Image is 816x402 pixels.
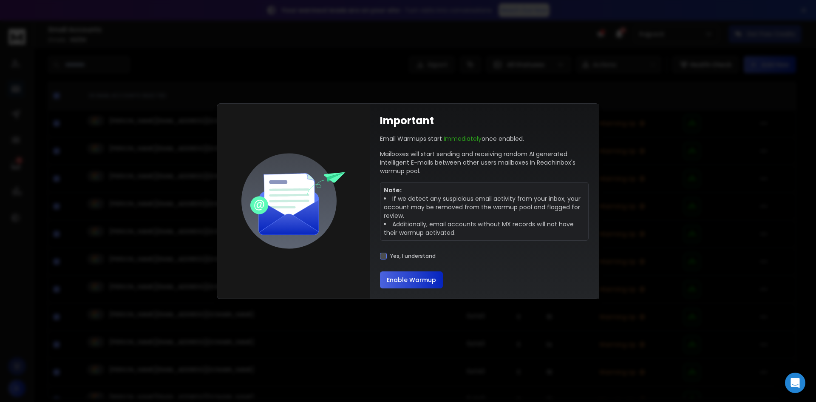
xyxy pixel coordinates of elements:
h1: Important [380,114,434,128]
label: Yes, I understand [390,253,436,259]
span: Immediately [444,134,482,143]
p: Mailboxes will start sending and receiving random AI generated intelligent E-mails between other ... [380,150,589,175]
p: Note: [384,186,585,194]
p: Email Warmups start once enabled. [380,134,524,143]
button: Enable Warmup [380,271,443,288]
li: Additionally, email accounts without MX records will not have their warmup activated. [384,220,585,237]
li: If we detect any suspicious email activity from your inbox, your account may be removed from the ... [384,194,585,220]
div: Open Intercom Messenger [785,373,805,393]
